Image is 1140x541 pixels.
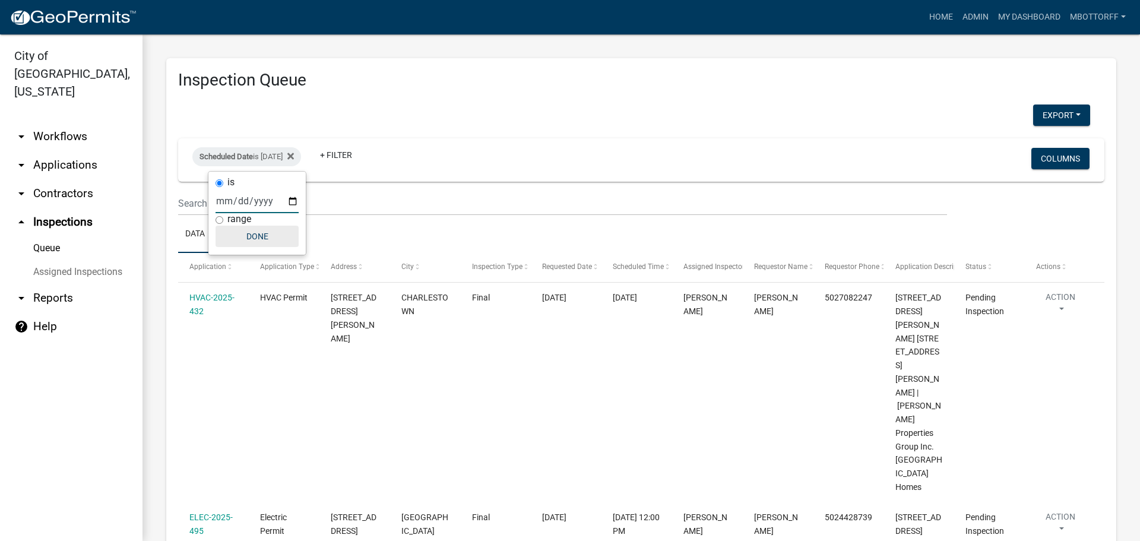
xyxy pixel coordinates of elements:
[613,291,660,305] div: [DATE]
[14,158,28,172] i: arrow_drop_down
[1036,511,1085,540] button: Action
[754,293,798,316] span: TROY
[331,262,357,271] span: Address
[192,147,301,166] div: is [DATE]
[825,293,872,302] span: 5027082247
[895,293,942,492] span: 7995 LUCAS LANE 7995 Lucas Lane Lot 14 | Clayton Properties Group Inc. dba Arbor Homes
[401,262,414,271] span: City
[813,253,884,281] datatable-header-cell: Requestor Phone
[754,262,807,271] span: Requestor Name
[472,262,522,271] span: Inspection Type
[472,293,490,302] span: Final
[178,216,212,254] a: Data
[542,512,566,522] span: 09/22/2025
[189,512,233,536] a: ELEC-2025-495
[601,253,672,281] datatable-header-cell: Scheduled Time
[1036,262,1060,271] span: Actions
[189,293,235,316] a: HVAC-2025-432
[683,293,727,316] span: Jeremy Ramsey
[542,262,592,271] span: Requested Date
[613,262,664,271] span: Scheduled Time
[189,262,226,271] span: Application
[613,511,660,538] div: [DATE] 12:00 PM
[216,226,299,247] button: Done
[1033,105,1090,126] button: Export
[965,293,1004,316] span: Pending Inspection
[825,262,879,271] span: Requestor Phone
[895,262,970,271] span: Application Description
[14,215,28,229] i: arrow_drop_up
[958,6,993,29] a: Admin
[401,512,448,536] span: JEFFERSONVILLE
[825,512,872,522] span: 5024428739
[924,6,958,29] a: Home
[472,512,490,522] span: Final
[227,214,251,224] label: range
[965,512,1004,536] span: Pending Inspection
[883,253,954,281] datatable-header-cell: Application Description
[319,253,390,281] datatable-header-cell: Address
[14,186,28,201] i: arrow_drop_down
[954,253,1025,281] datatable-header-cell: Status
[683,262,745,271] span: Assigned Inspector
[249,253,319,281] datatable-header-cell: Application Type
[683,512,727,536] span: larry wallace
[331,293,376,343] span: 7995 LUCAS LANE
[672,253,743,281] datatable-header-cell: Assigned Inspector
[199,152,253,161] span: Scheduled Date
[460,253,531,281] datatable-header-cell: Inspection Type
[993,6,1065,29] a: My Dashboard
[178,70,1104,90] h3: Inspection Queue
[14,291,28,305] i: arrow_drop_down
[260,512,287,536] span: Electric Permit
[14,319,28,334] i: help
[260,262,314,271] span: Application Type
[260,293,308,302] span: HVAC Permit
[311,144,362,166] a: + Filter
[531,253,601,281] datatable-header-cell: Requested Date
[542,293,566,302] span: 09/08/2025
[178,253,249,281] datatable-header-cell: Application
[401,293,448,316] span: CHARLESTOWN
[1025,253,1095,281] datatable-header-cell: Actions
[1031,148,1090,169] button: Columns
[754,512,798,536] span: Eric Seward
[965,262,986,271] span: Status
[178,191,947,216] input: Search for inspections
[390,253,461,281] datatable-header-cell: City
[14,129,28,144] i: arrow_drop_down
[227,178,235,187] label: is
[743,253,813,281] datatable-header-cell: Requestor Name
[1065,6,1130,29] a: Mbottorff
[1036,291,1085,321] button: Action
